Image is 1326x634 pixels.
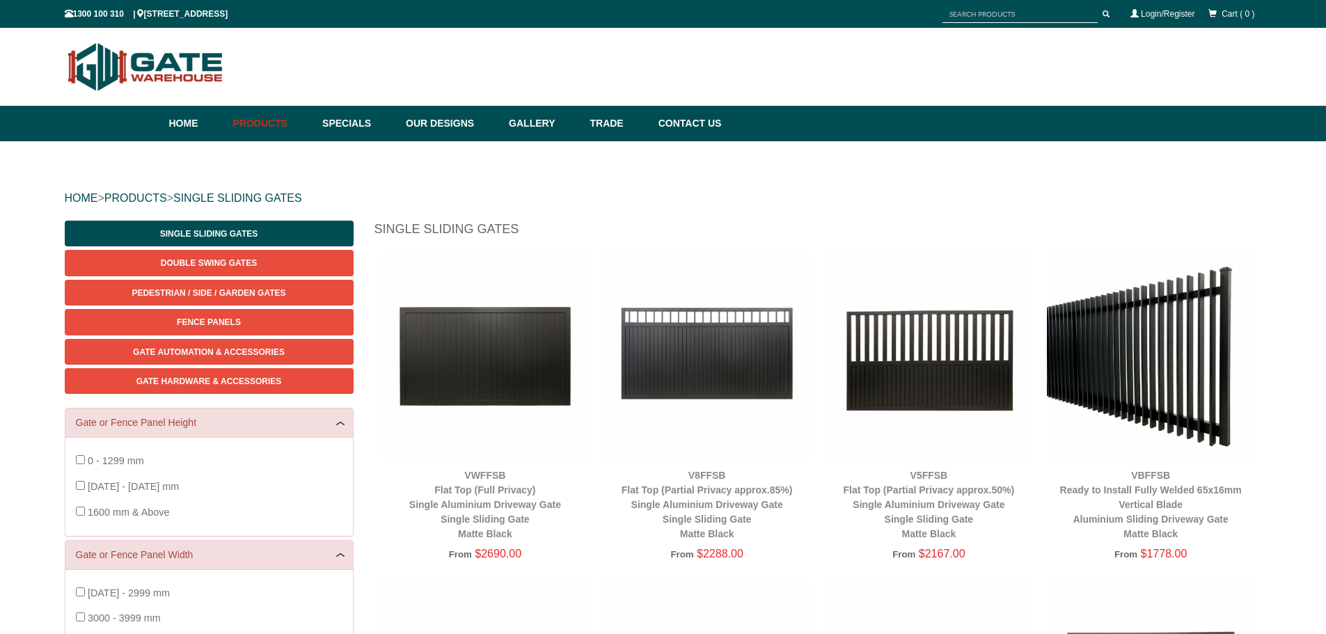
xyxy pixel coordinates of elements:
a: V8FFSBFlat Top (Partial Privacy approx.85%)Single Aluminium Driveway GateSingle Sliding GateMatte... [622,470,793,539]
a: Fence Panels [65,309,354,335]
span: 1300 100 310 | [STREET_ADDRESS] [65,9,228,19]
a: Home [169,106,226,141]
span: $2167.00 [919,548,965,560]
a: Gallery [502,106,583,141]
span: Gate Hardware & Accessories [136,377,282,386]
a: Double Swing Gates [65,250,354,276]
span: Fence Panels [177,317,241,327]
a: Products [226,106,316,141]
span: $2690.00 [475,548,521,560]
a: HOME [65,192,98,204]
a: Pedestrian / Side / Garden Gates [65,280,354,306]
span: [DATE] - [DATE] mm [88,481,179,492]
img: VBFFSB - Ready to Install Fully Welded 65x16mm Vertical Blade - Aluminium Sliding Driveway Gate -... [1047,252,1255,460]
span: 1600 mm & Above [88,507,170,518]
h1: Single Sliding Gates [374,221,1262,245]
a: PRODUCTS [104,192,167,204]
span: $2288.00 [697,548,743,560]
span: Gate Automation & Accessories [133,347,285,357]
span: Double Swing Gates [161,258,257,268]
a: Login/Register [1141,9,1194,19]
a: SINGLE SLIDING GATES [173,192,302,204]
a: Contact Us [652,106,722,141]
a: VWFFSBFlat Top (Full Privacy)Single Aluminium Driveway GateSingle Sliding GateMatte Black [409,470,561,539]
a: Gate or Fence Panel Width [76,548,342,562]
span: 3000 - 3999 mm [88,612,161,624]
img: V5FFSB - Flat Top (Partial Privacy approx.50%) - Single Aluminium Driveway Gate - Single Sliding ... [825,252,1033,460]
img: V8FFSB - Flat Top (Partial Privacy approx.85%) - Single Aluminium Driveway Gate - Single Sliding ... [603,252,811,460]
input: SEARCH PRODUCTS [942,6,1098,23]
span: From [892,549,915,560]
img: VWFFSB - Flat Top (Full Privacy) - Single Aluminium Driveway Gate - Single Sliding Gate - Matte B... [381,252,590,460]
a: Gate or Fence Panel Height [76,415,342,430]
img: Gate Warehouse [65,35,227,99]
a: Trade [583,106,651,141]
span: 0 - 1299 mm [88,455,144,466]
span: Single Sliding Gates [160,229,258,239]
span: [DATE] - 2999 mm [88,587,170,599]
a: Our Designs [399,106,502,141]
a: Gate Hardware & Accessories [65,368,354,394]
span: $1778.00 [1141,548,1187,560]
span: From [1114,549,1137,560]
a: VBFFSBReady to Install Fully Welded 65x16mm Vertical BladeAluminium Sliding Driveway GateMatte Black [1060,470,1242,539]
a: Specials [315,106,399,141]
span: From [670,549,693,560]
div: > > [65,176,1262,221]
a: Single Sliding Gates [65,221,354,246]
span: Pedestrian / Side / Garden Gates [132,288,285,298]
span: Cart ( 0 ) [1222,9,1254,19]
span: From [449,549,472,560]
a: V5FFSBFlat Top (Partial Privacy approx.50%)Single Aluminium Driveway GateSingle Sliding GateMatte... [844,470,1015,539]
a: Gate Automation & Accessories [65,339,354,365]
